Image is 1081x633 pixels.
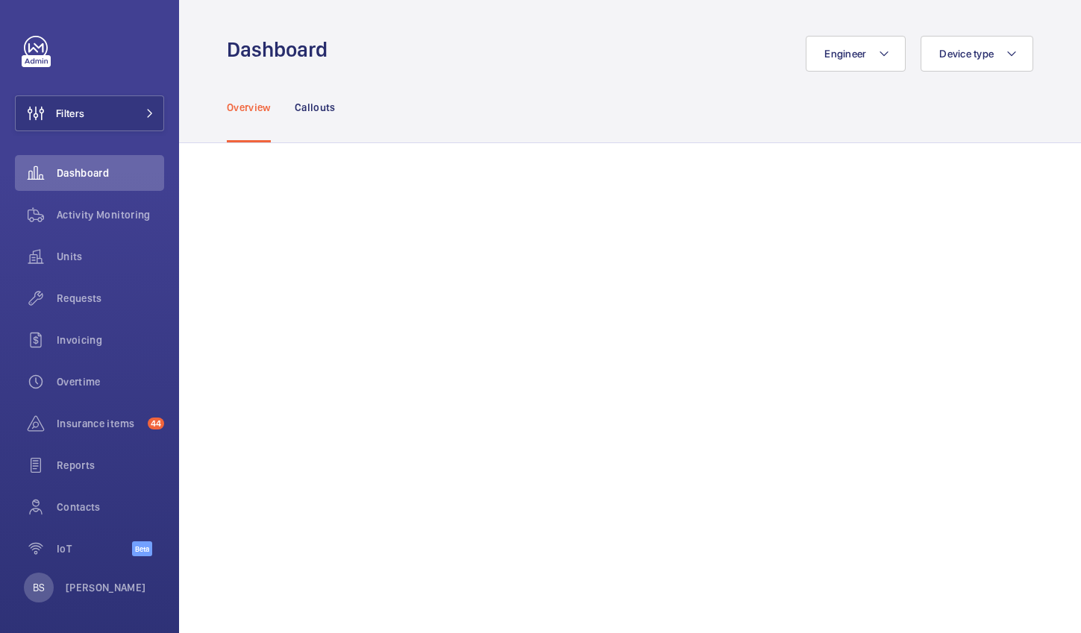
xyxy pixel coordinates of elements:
p: [PERSON_NAME] [66,580,146,595]
span: Reports [57,458,164,473]
span: Engineer [824,48,866,60]
h1: Dashboard [227,36,336,63]
span: IoT [57,541,132,556]
p: BS [33,580,45,595]
span: Requests [57,291,164,306]
span: Device type [939,48,994,60]
span: Beta [132,541,152,556]
span: Dashboard [57,166,164,180]
p: Callouts [295,100,336,115]
span: Units [57,249,164,264]
span: Overtime [57,374,164,389]
button: Filters [15,95,164,131]
span: 44 [148,418,164,429]
button: Engineer [806,36,906,72]
span: Invoicing [57,333,164,347]
span: Contacts [57,500,164,514]
span: Filters [56,106,84,121]
span: Activity Monitoring [57,207,164,222]
button: Device type [921,36,1033,72]
p: Overview [227,100,271,115]
span: Insurance items [57,416,142,431]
